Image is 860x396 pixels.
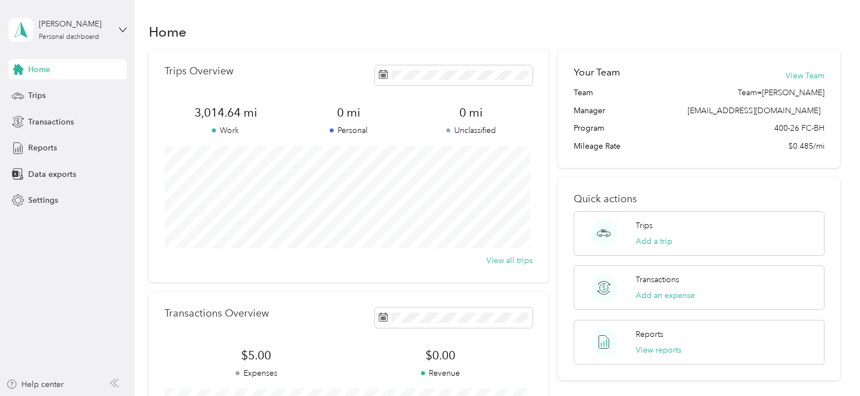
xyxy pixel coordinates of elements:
[348,367,532,379] p: Revenue
[797,333,860,396] iframe: Everlance-gr Chat Button Frame
[486,255,533,266] button: View all trips
[636,344,681,356] button: View reports
[165,105,287,121] span: 3,014.64 mi
[165,308,269,319] p: Transactions Overview
[410,124,533,136] p: Unclassified
[6,379,64,390] button: Help center
[688,106,821,115] span: [EMAIL_ADDRESS][DOMAIN_NAME]
[287,105,410,121] span: 0 mi
[165,348,348,363] span: $5.00
[165,65,233,77] p: Trips Overview
[574,122,604,134] span: Program
[636,235,672,247] button: Add a trip
[788,140,824,152] span: $0.485/mi
[574,105,605,117] span: Manager
[786,70,824,82] button: View Team
[28,168,76,180] span: Data exports
[287,124,410,136] p: Personal
[774,122,824,134] span: 400-26 FC-BH
[636,328,663,340] p: Reports
[574,65,620,79] h2: Your Team
[28,64,50,75] span: Home
[39,34,99,41] div: Personal dashboard
[574,87,593,99] span: Team
[39,18,109,30] div: [PERSON_NAME]
[636,274,679,286] p: Transactions
[165,367,348,379] p: Expenses
[636,290,695,301] button: Add an expense
[28,116,74,128] span: Transactions
[636,220,653,232] p: Trips
[348,348,532,363] span: $0.00
[410,105,533,121] span: 0 mi
[738,87,824,99] span: Team=[PERSON_NAME]
[149,26,187,38] h1: Home
[165,124,287,136] p: Work
[574,193,824,205] p: Quick actions
[28,142,57,154] span: Reports
[574,140,620,152] span: Mileage Rate
[28,90,46,101] span: Trips
[28,194,58,206] span: Settings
